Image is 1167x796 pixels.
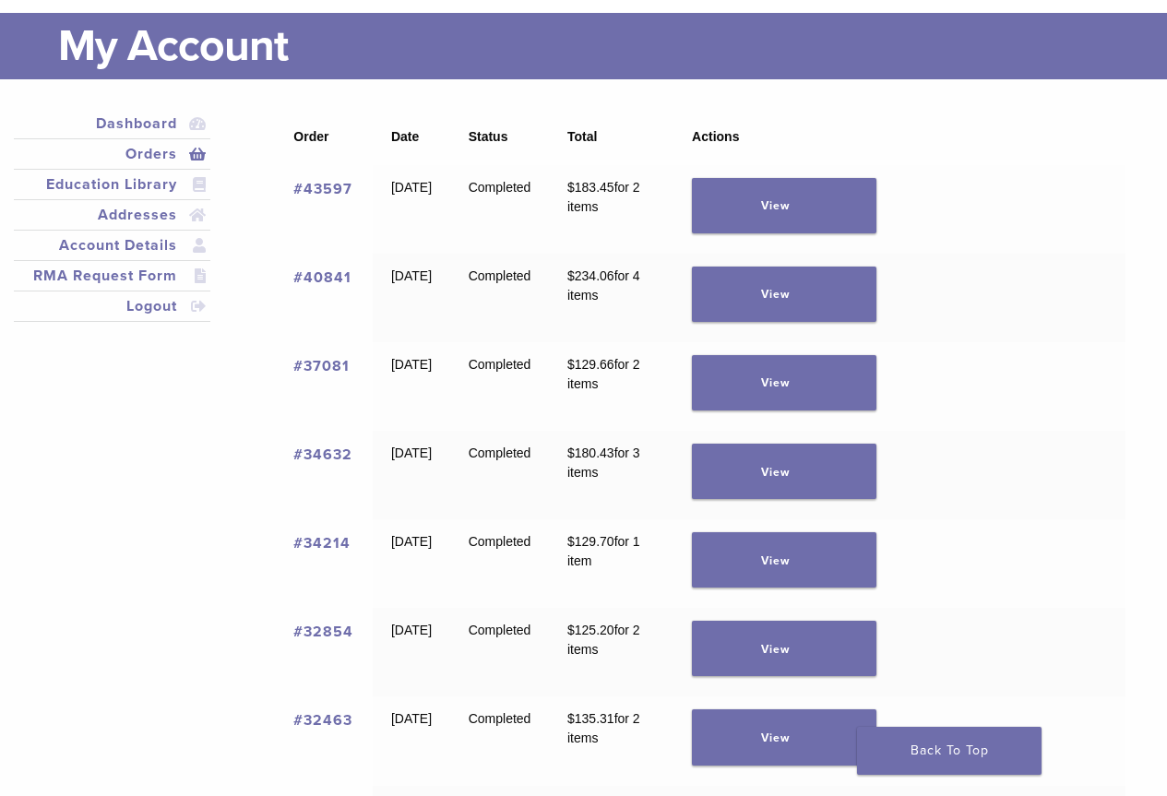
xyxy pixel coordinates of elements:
[567,623,614,637] span: 125.20
[549,431,673,519] td: for 3 items
[450,696,549,785] td: Completed
[18,143,207,165] a: Orders
[391,711,432,726] time: [DATE]
[391,180,432,195] time: [DATE]
[692,709,876,765] a: View order 32463
[293,180,352,198] a: View order number 43597
[549,254,673,342] td: for 4 items
[549,342,673,431] td: for 2 items
[293,129,328,144] span: Order
[567,623,575,637] span: $
[692,355,876,410] a: View order 37081
[450,608,549,696] td: Completed
[567,357,614,372] span: 129.66
[692,178,876,233] a: View order 43597
[391,129,419,144] span: Date
[450,165,549,254] td: Completed
[567,268,614,283] span: 234.06
[549,696,673,785] td: for 2 items
[18,265,207,287] a: RMA Request Form
[18,113,207,135] a: Dashboard
[567,357,575,372] span: $
[293,446,352,464] a: View order number 34632
[469,129,508,144] span: Status
[549,165,673,254] td: for 2 items
[857,727,1042,775] a: Back To Top
[567,446,614,460] span: 180.43
[549,608,673,696] td: for 2 items
[549,519,673,608] td: for 1 item
[391,357,432,372] time: [DATE]
[692,621,876,676] a: View order 32854
[692,532,876,588] a: View order 34214
[692,444,876,499] a: View order 34632
[450,342,549,431] td: Completed
[692,129,739,144] span: Actions
[450,519,549,608] td: Completed
[18,204,207,226] a: Addresses
[293,623,353,641] a: View order number 32854
[391,268,432,283] time: [DATE]
[450,254,549,342] td: Completed
[58,13,1153,79] h1: My Account
[450,431,549,519] td: Completed
[567,129,597,144] span: Total
[567,268,575,283] span: $
[293,268,351,287] a: View order number 40841
[567,180,614,195] span: 183.45
[567,534,575,549] span: $
[692,267,876,322] a: View order 40841
[18,295,207,317] a: Logout
[567,446,575,460] span: $
[18,234,207,256] a: Account Details
[293,711,352,730] a: View order number 32463
[14,109,210,344] nav: Account pages
[567,711,614,726] span: 135.31
[391,623,432,637] time: [DATE]
[293,357,350,375] a: View order number 37081
[391,534,432,549] time: [DATE]
[567,180,575,195] span: $
[391,446,432,460] time: [DATE]
[567,534,614,549] span: 129.70
[567,711,575,726] span: $
[18,173,207,196] a: Education Library
[293,534,351,552] a: View order number 34214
